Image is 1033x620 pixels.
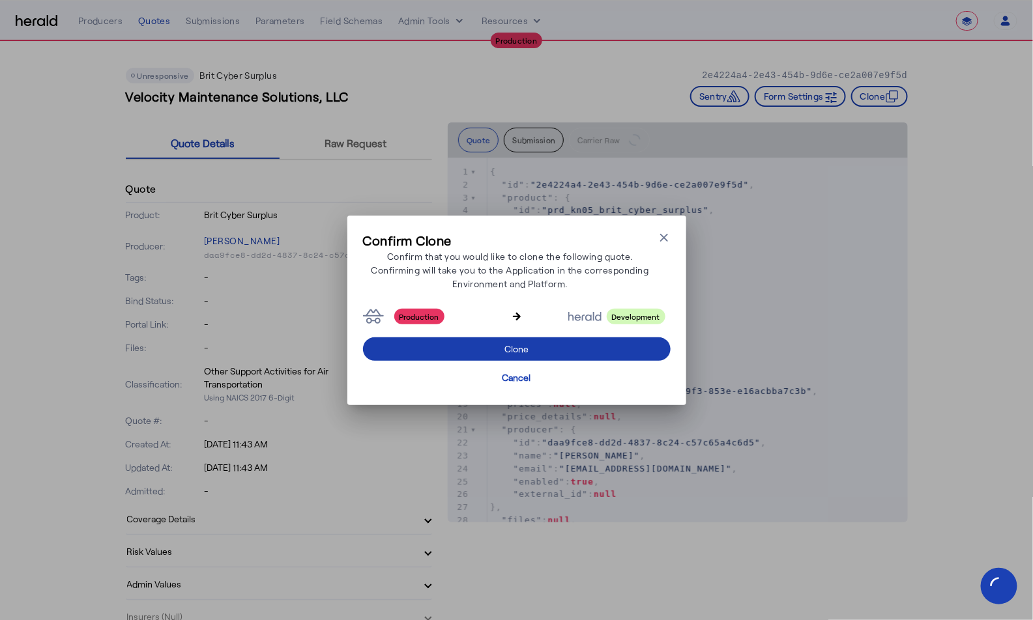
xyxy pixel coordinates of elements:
div: Cancel [502,371,531,384]
h3: Confirm Clone [363,231,658,249]
button: Clone [363,337,671,361]
button: Cancel [363,366,671,389]
div: Clone [504,342,529,356]
span: Production [394,309,444,324]
span: Development [607,309,665,324]
p: Confirm that you would like to clone the following quote. Confirming will take you to the Applica... [363,249,658,290]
